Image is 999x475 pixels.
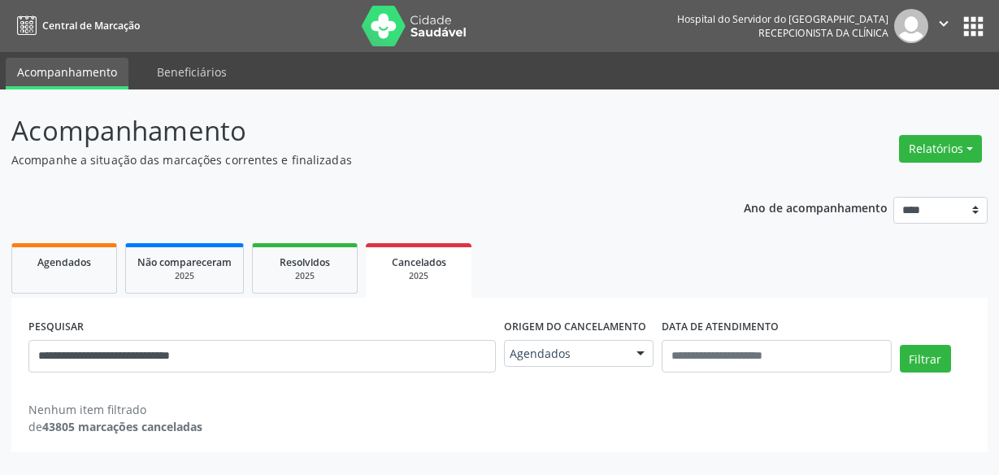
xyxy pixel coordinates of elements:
[377,270,460,282] div: 2025
[28,401,202,418] div: Nenhum item filtrado
[264,270,345,282] div: 2025
[900,345,951,373] button: Filtrar
[146,58,238,86] a: Beneficiários
[42,19,140,33] span: Central de Marcação
[28,315,84,340] label: PESQUISAR
[137,270,232,282] div: 2025
[504,315,646,340] label: Origem do cancelamento
[677,12,888,26] div: Hospital do Servidor do [GEOGRAPHIC_DATA]
[899,135,982,163] button: Relatórios
[928,9,959,43] button: 
[11,12,140,39] a: Central de Marcação
[959,12,988,41] button: apps
[758,26,888,40] span: Recepcionista da clínica
[11,111,695,151] p: Acompanhamento
[280,255,330,269] span: Resolvidos
[42,419,202,434] strong: 43805 marcações canceladas
[6,58,128,89] a: Acompanhamento
[28,418,202,435] div: de
[894,9,928,43] img: img
[935,15,953,33] i: 
[137,255,232,269] span: Não compareceram
[392,255,446,269] span: Cancelados
[11,151,695,168] p: Acompanhe a situação das marcações correntes e finalizadas
[744,197,888,217] p: Ano de acompanhamento
[662,315,779,340] label: DATA DE ATENDIMENTO
[510,346,621,362] span: Agendados
[37,255,91,269] span: Agendados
